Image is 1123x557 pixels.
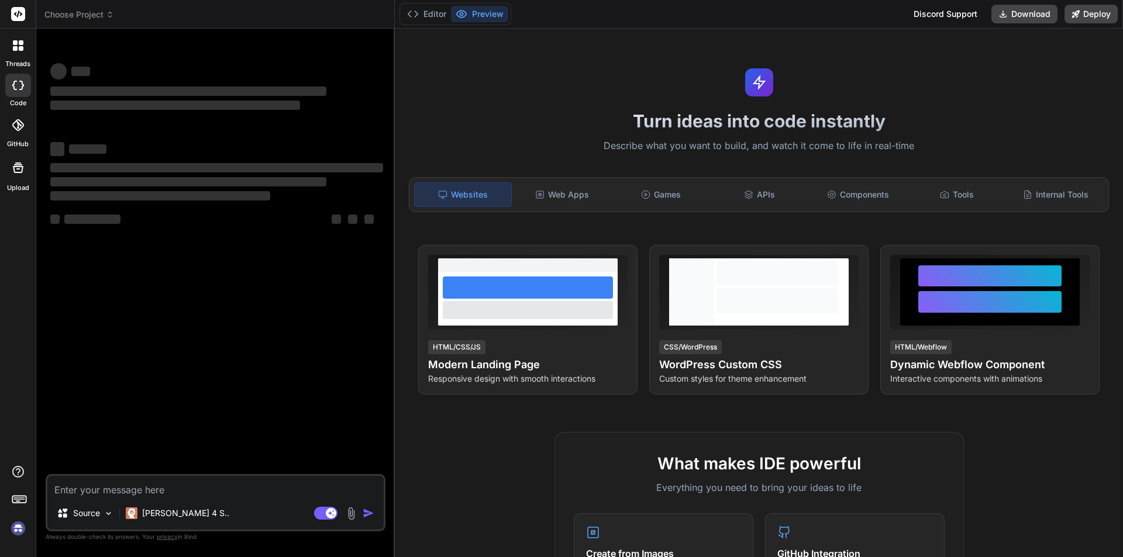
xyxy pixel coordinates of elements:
[428,373,628,385] p: Responsive design with smooth interactions
[613,182,709,207] div: Games
[363,507,374,519] img: icon
[104,508,113,518] img: Pick Models
[659,373,859,385] p: Custom styles for theme enhancement
[345,507,358,520] img: attachment
[364,215,374,224] span: ‌
[126,507,137,519] img: Claude 4 Sonnet
[991,5,1057,23] button: Download
[157,533,178,540] span: privacy
[451,6,508,22] button: Preview
[348,215,357,224] span: ‌
[890,373,1090,385] p: Interactive components with animations
[142,507,229,519] p: [PERSON_NAME] 4 S..
[7,183,29,193] label: Upload
[10,98,26,108] label: code
[46,531,385,542] p: Always double-check its answers. Your in Bind
[907,5,984,23] div: Discord Support
[71,67,90,76] span: ‌
[50,191,270,200] span: ‌
[909,182,1005,207] div: Tools
[1065,5,1118,23] button: Deploy
[73,507,100,519] p: Source
[659,340,722,354] div: CSS/WordPress
[514,182,611,207] div: Web Apps
[64,215,120,224] span: ‌
[890,357,1090,373] h4: Dynamic Webflow Component
[574,480,945,494] p: Everything you need to bring your ideas to life
[402,6,451,22] button: Editor
[69,144,106,154] span: ‌
[8,518,28,538] img: signin
[50,87,326,96] span: ‌
[50,177,326,186] span: ‌
[810,182,907,207] div: Components
[50,63,67,79] span: ‌
[402,139,1116,154] p: Describe what you want to build, and watch it come to life in real-time
[659,357,859,373] h4: WordPress Custom CSS
[1007,182,1104,207] div: Internal Tools
[50,142,64,156] span: ‌
[332,215,341,224] span: ‌
[50,101,300,110] span: ‌
[890,340,952,354] div: HTML/Webflow
[414,182,512,207] div: Websites
[428,357,628,373] h4: Modern Landing Page
[50,215,60,224] span: ‌
[402,110,1116,132] h1: Turn ideas into code instantly
[44,9,114,20] span: Choose Project
[574,451,945,476] h2: What makes IDE powerful
[50,163,383,172] span: ‌
[5,59,30,69] label: threads
[7,139,29,149] label: GitHub
[711,182,808,207] div: APIs
[428,340,485,354] div: HTML/CSS/JS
